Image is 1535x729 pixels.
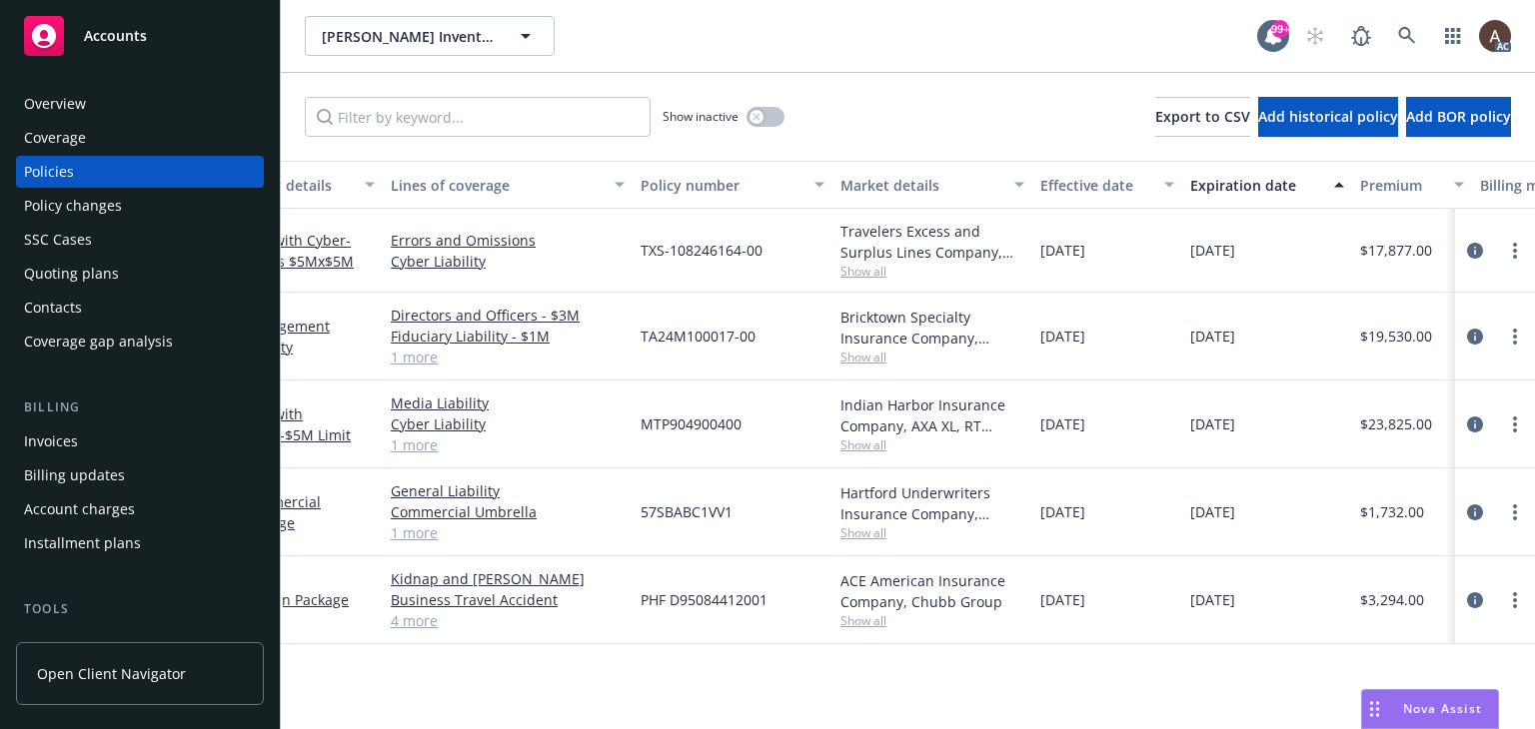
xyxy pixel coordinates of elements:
a: 4 more [391,610,625,631]
a: Cyber Liability [391,251,625,272]
a: circleInformation [1463,325,1487,349]
a: circleInformation [1463,500,1487,524]
div: Invoices [24,425,78,457]
button: [PERSON_NAME] Invent Corp [305,16,555,56]
div: ACE American Insurance Company, Chubb Group [840,570,1024,612]
a: Foreign Package [241,590,349,609]
span: [PERSON_NAME] Invent Corp [322,26,495,47]
a: Business Travel Accident [391,589,625,610]
span: Accounts [84,28,147,44]
a: Billing updates [16,459,264,491]
span: Show all [840,612,1024,629]
a: Media Liability [391,392,625,413]
span: Add historical policy [1258,107,1398,126]
div: SSC Cases [24,224,92,256]
a: circleInformation [1463,588,1487,612]
a: circleInformation [1463,239,1487,263]
div: Coverage gap analysis [24,326,173,358]
a: General Liability [391,480,625,501]
a: 1 more [391,347,625,367]
a: Overview [16,88,264,120]
a: 1 more [391,434,625,455]
span: Add BOR policy [1406,107,1511,126]
img: photo [1479,20,1511,52]
span: [DATE] [1190,326,1235,347]
span: Show all [840,263,1024,280]
a: Account charges [16,493,264,525]
span: Show inactive [663,108,739,125]
button: Nova Assist [1361,689,1499,729]
a: Commercial Package [241,492,321,532]
button: Premium [1352,161,1472,209]
a: more [1503,588,1527,612]
div: Premium [1360,175,1442,196]
div: Quoting plans [24,258,119,290]
a: Switch app [1433,16,1473,56]
a: Errors and Omissions [391,230,625,251]
div: Indian Harbor Insurance Company, AXA XL, RT Specialty Insurance Services, LLC (RSG Specialty, LLC) [840,394,1024,436]
div: Market details [840,175,1002,196]
div: Installment plans [24,527,141,559]
span: $19,530.00 [1360,326,1432,347]
span: $3,294.00 [1360,589,1424,610]
span: 57SBABC1VV1 [641,501,733,522]
a: Invoices [16,425,264,457]
span: Show all [840,349,1024,365]
a: E&O with Cyber [241,231,354,271]
a: Accounts [16,8,264,64]
span: [DATE] [1190,413,1235,434]
a: SSC Cases [16,224,264,256]
span: Nova Assist [1403,700,1482,717]
div: Policy changes [24,190,122,222]
div: Effective date [1040,175,1152,196]
span: [DATE] [1040,240,1085,261]
div: Billing [16,397,264,417]
span: TA24M100017-00 [641,326,756,347]
a: circleInformation [1463,412,1487,436]
div: Billing updates [24,459,125,491]
span: [DATE] [1040,413,1085,434]
a: Commercial Umbrella [391,501,625,522]
span: $1,732.00 [1360,501,1424,522]
div: Hartford Underwriters Insurance Company, Hartford Insurance Group [840,482,1024,524]
button: Market details [832,161,1032,209]
span: [DATE] [1190,589,1235,610]
span: TXS-108246164-00 [641,240,763,261]
span: - $5M Limit [280,425,351,444]
div: Contacts [24,292,82,324]
span: PHF D95084412001 [641,589,767,610]
a: more [1503,500,1527,524]
button: Effective date [1032,161,1182,209]
div: Drag to move [1362,690,1387,728]
button: Lines of coverage [383,161,633,209]
div: Lines of coverage [391,175,603,196]
a: E&O with Cyber [241,404,351,444]
a: more [1503,239,1527,263]
span: Show all [840,436,1024,453]
span: MTP904900400 [641,413,742,434]
span: Show all [840,524,1024,541]
div: Policy number [641,175,802,196]
a: Installment plans [16,527,264,559]
span: Export to CSV [1155,107,1250,126]
div: Coverage [24,122,86,154]
a: Search [1387,16,1427,56]
div: Overview [24,88,86,120]
div: Bricktown Specialty Insurance Company, Trisura Group Ltd., Aegis General Insurance Agency, Inc., ... [840,307,1024,349]
a: Fiduciary Liability - $1M [391,326,625,347]
a: Quoting plans [16,258,264,290]
a: more [1503,325,1527,349]
a: Policies [16,156,264,188]
div: Expiration date [1190,175,1322,196]
span: [DATE] [1040,501,1085,522]
a: Management Liability [241,317,330,357]
a: Report a Bug [1341,16,1381,56]
a: Coverage gap analysis [16,326,264,358]
a: Directors and Officers - $3M [391,305,625,326]
button: Add BOR policy [1406,97,1511,137]
div: Travelers Excess and Surplus Lines Company, Travelers Insurance, Corvus Insurance (Travelers), RT... [840,221,1024,263]
input: Filter by keyword... [305,97,651,137]
button: Add historical policy [1258,97,1398,137]
button: Policy details [233,161,383,209]
span: - Excess $5Mx$5M [241,231,354,271]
